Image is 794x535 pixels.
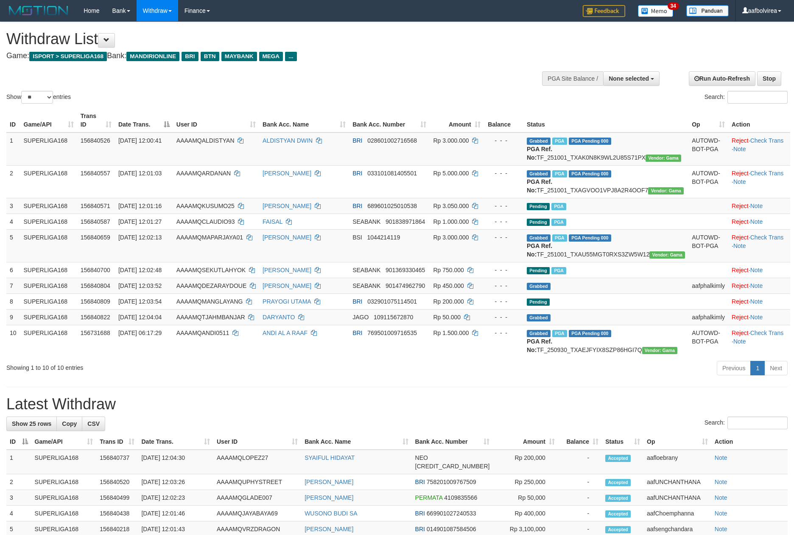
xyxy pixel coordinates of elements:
[352,329,362,336] span: BRI
[367,137,417,144] span: Copy 028601002716568 to clipboard
[493,490,558,506] td: Rp 50,000
[527,298,550,306] span: Pending
[6,132,20,166] td: 1
[523,229,688,262] td: TF_251001_TXAU55MGT0RXS3ZW5W12
[367,329,417,336] span: Copy 769501009716535 to clipboard
[764,361,788,375] a: Next
[81,170,110,177] span: 156840557
[551,219,566,226] span: Marked by aafsengchandara
[352,282,380,289] span: SEABANK
[412,434,493,450] th: Bank Acc. Number: activate to sort column ascending
[715,510,727,517] a: Note
[609,75,649,82] span: None selected
[20,325,77,358] td: SUPERLIGA168
[20,165,77,198] td: SUPERLIGA168
[733,146,746,152] a: Note
[427,479,476,485] span: Copy 758201009767509 to clipboard
[433,170,469,177] span: Rp 5.000.000
[487,202,520,210] div: - - -
[176,329,229,336] span: AAAAMQANDI0511
[558,434,602,450] th: Balance: activate to sort column ascending
[527,242,552,258] b: PGA Ref. No:
[750,298,763,305] a: Note
[732,170,749,177] a: Reject
[263,137,313,144] a: ALDISTYAN DWIN
[367,298,417,305] span: Copy 032901075114501 to clipboard
[6,91,71,104] label: Show entries
[715,494,727,501] a: Note
[6,278,20,293] td: 7
[415,510,425,517] span: BRI
[263,282,311,289] a: [PERSON_NAME]
[728,262,790,278] td: ·
[750,267,763,273] a: Note
[487,329,520,337] div: - - -
[552,138,567,145] span: Marked by aafsengchandara
[551,203,566,210] span: Marked by aafsengchandara
[649,251,685,259] span: Vendor URL: https://trx31.1velocity.biz
[605,495,631,502] span: Accepted
[638,5,674,17] img: Button%20Memo.svg
[643,474,711,490] td: aafUNCHANTHANA
[733,338,746,345] a: Note
[263,329,308,336] a: ANDI AL A RAAF
[259,108,349,132] th: Bank Acc. Name: activate to sort column ascending
[176,218,235,225] span: AAAAMQCLAUDIO93
[648,187,684,194] span: Vendor URL: https://trx31.1velocity.biz
[728,198,790,214] td: ·
[558,506,602,521] td: -
[118,267,162,273] span: [DATE] 12:02:48
[21,91,53,104] select: Showentries
[487,297,520,306] div: - - -
[118,203,162,209] span: [DATE] 12:01:16
[6,293,20,309] td: 8
[433,282,464,289] span: Rp 450.000
[6,434,31,450] th: ID: activate to sort column descending
[688,108,728,132] th: Op: activate to sort column ascending
[705,417,788,429] label: Search:
[213,506,301,521] td: AAAAMQJAYABAYA69
[138,434,213,450] th: Date Trans.: activate to sort column ascending
[20,278,77,293] td: SUPERLIGA168
[96,434,138,450] th: Trans ID: activate to sort column ascending
[81,203,110,209] span: 156840571
[352,267,380,273] span: SEABANK
[717,361,751,375] a: Previous
[6,108,20,132] th: ID
[126,52,179,61] span: MANDIRIONLINE
[176,137,235,144] span: AAAAMQALDISTYAN
[20,229,77,262] td: SUPERLIGA168
[605,526,631,533] span: Accepted
[487,169,520,177] div: - - -
[727,417,788,429] input: Search:
[705,91,788,104] label: Search:
[523,325,688,358] td: TF_250930_TXAEJFYIX8SZP86HGI7Q
[715,526,727,532] a: Note
[444,494,477,501] span: Copy 4109835566 to clipboard
[527,203,550,210] span: Pending
[711,434,788,450] th: Action
[6,165,20,198] td: 2
[201,52,219,61] span: BTN
[487,313,520,321] div: - - -
[728,108,790,132] th: Action
[221,52,257,61] span: MAYBANK
[732,137,749,144] a: Reject
[367,203,417,209] span: Copy 689601025010538 to clipboard
[642,347,678,354] span: Vendor URL: https://trx31.1velocity.biz
[176,203,235,209] span: AAAAMQKUSUMO25
[138,506,213,521] td: [DATE] 12:01:46
[263,234,311,241] a: [PERSON_NAME]
[213,450,301,474] td: AAAAMQLOPEZ27
[688,229,728,262] td: AUTOWD-BOT-PGA
[6,214,20,229] td: 4
[305,494,353,501] a: [PERSON_NAME]
[367,234,400,241] span: Copy 1044214119 to clipboard
[750,282,763,289] a: Note
[527,219,550,226] span: Pending
[96,450,138,474] td: 156840737
[352,218,380,225] span: SEABANK
[732,282,749,289] a: Reject
[430,108,484,132] th: Amount: activate to sort column ascending
[96,490,138,506] td: 156840499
